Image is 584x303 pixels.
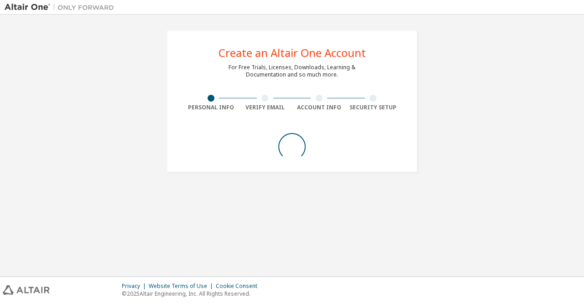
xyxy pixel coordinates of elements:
[122,282,149,290] div: Privacy
[5,3,119,12] img: Altair One
[184,104,238,111] div: Personal Info
[346,104,401,111] div: Security Setup
[3,285,50,295] img: altair_logo.svg
[238,104,292,111] div: Verify Email
[229,64,355,78] div: For Free Trials, Licenses, Downloads, Learning & Documentation and so much more.
[292,104,346,111] div: Account Info
[149,282,216,290] div: Website Terms of Use
[122,290,263,298] p: © 2025 Altair Engineering, Inc. All Rights Reserved.
[216,282,263,290] div: Cookie Consent
[219,47,366,58] div: Create an Altair One Account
